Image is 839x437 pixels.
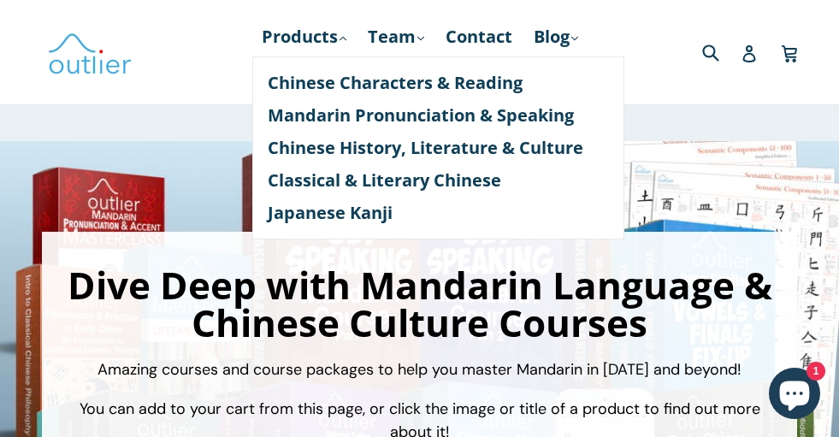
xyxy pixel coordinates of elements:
inbox-online-store-chat: Shopify online store chat [764,368,825,423]
a: Classical & Literary Chinese [268,164,609,197]
a: Contact [437,21,521,52]
h1: Dive Deep with Mandarin Language & Chinese Culture Courses [59,266,780,341]
a: Products [253,21,355,52]
a: Course Login [411,52,536,83]
span: Amazing courses and course packages to help you master Mandarin in [DATE] and beyond! [97,359,742,380]
a: Chinese Characters & Reading [268,67,609,99]
a: Resources [303,52,406,83]
img: Outlier Linguistics [47,27,133,77]
a: Team [359,21,433,52]
a: Chinese History, Literature & Culture [268,132,609,164]
a: Japanese Kanji [268,197,609,229]
input: Search [698,34,745,69]
a: Blog [525,21,587,52]
a: Mandarin Pronunciation & Speaking [268,99,609,132]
